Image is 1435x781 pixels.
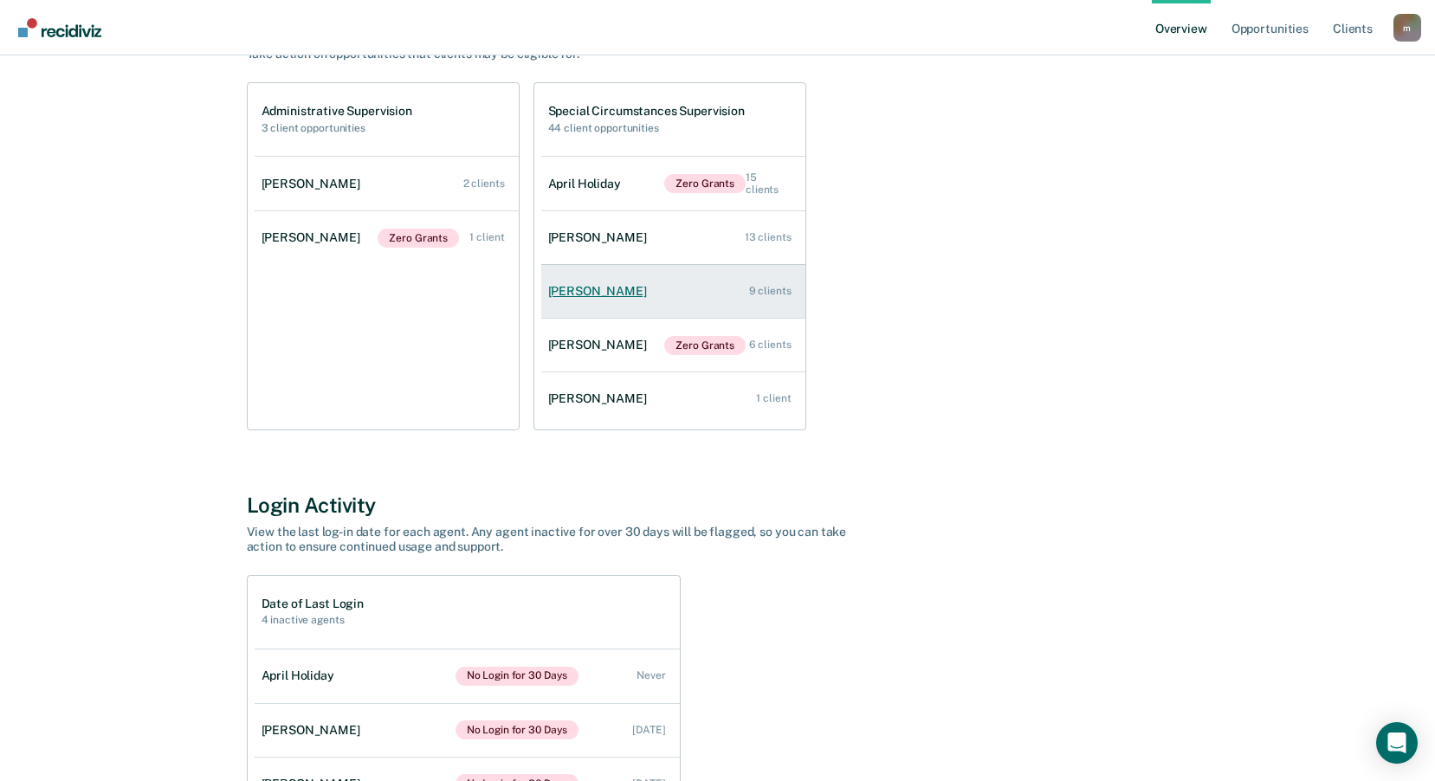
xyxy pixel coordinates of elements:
h1: Special Circumstances Supervision [548,104,745,119]
span: Zero Grants [378,229,459,248]
div: View the last log-in date for each agent. Any agent inactive for over 30 days will be flagged, so... [247,525,853,554]
h1: Date of Last Login [262,597,364,611]
div: [PERSON_NAME] [262,230,367,245]
a: [PERSON_NAME]Zero Grants 6 clients [541,319,805,372]
a: [PERSON_NAME]Zero Grants 1 client [255,211,519,265]
div: [DATE] [632,724,665,736]
a: [PERSON_NAME] 9 clients [541,267,805,316]
div: [PERSON_NAME] [262,723,367,738]
div: m [1393,14,1421,42]
div: [PERSON_NAME] [548,284,654,299]
h1: Administrative Supervision [262,104,412,119]
div: Never [637,669,665,681]
div: [PERSON_NAME] [548,338,654,352]
a: [PERSON_NAME]No Login for 30 Days [DATE] [255,703,680,757]
div: April Holiday [548,177,628,191]
a: [PERSON_NAME] 1 client [541,374,805,423]
div: [PERSON_NAME] [262,177,367,191]
div: [PERSON_NAME] [548,230,654,245]
a: April HolidayNo Login for 30 Days Never [255,649,680,703]
span: Zero Grants [664,336,746,355]
div: 6 clients [749,339,792,351]
div: 2 clients [463,177,505,190]
h2: 3 client opportunities [262,122,412,134]
a: [PERSON_NAME] 13 clients [541,213,805,262]
div: Open Intercom Messenger [1376,722,1418,764]
img: Recidiviz [18,18,101,37]
span: No Login for 30 Days [456,720,579,739]
div: Login Activity [247,493,1189,518]
div: 1 client [469,231,504,243]
span: Zero Grants [664,174,746,193]
h2: 44 client opportunities [548,122,745,134]
div: 1 client [756,392,791,404]
a: April HolidayZero Grants 15 clients [541,154,805,214]
div: [PERSON_NAME] [548,391,654,406]
div: 13 clients [745,231,792,243]
div: 15 clients [746,171,791,197]
div: 9 clients [749,285,792,297]
div: April Holiday [262,668,341,683]
h2: 4 inactive agents [262,614,364,626]
button: Profile dropdown button [1393,14,1421,42]
a: [PERSON_NAME] 2 clients [255,159,519,209]
span: No Login for 30 Days [456,667,579,686]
